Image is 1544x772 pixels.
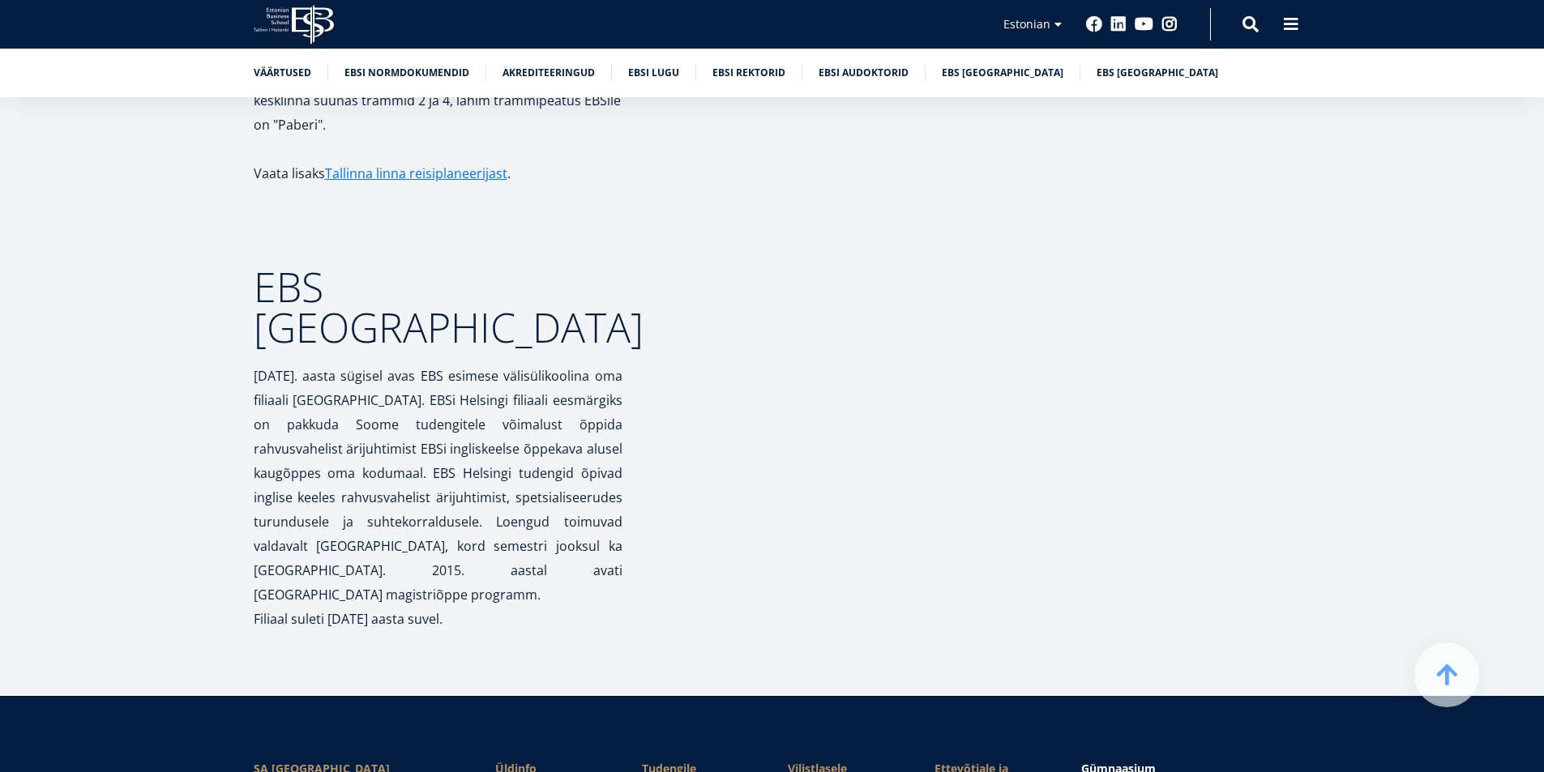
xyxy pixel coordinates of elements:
a: Youtube [1135,16,1153,32]
a: Akrediteeringud [503,65,595,81]
a: Facebook [1086,16,1102,32]
a: EBS [GEOGRAPHIC_DATA] [942,65,1063,81]
a: Linkedin [1110,16,1127,32]
p: Vaata lisaks . [254,161,622,186]
a: Tallinna linna reisiplaneerijast [325,161,507,186]
h2: EBS [GEOGRAPHIC_DATA] [254,267,622,348]
a: EBSi normdokumendid [344,65,469,81]
a: EBSi lugu [628,65,679,81]
a: Instagram [1161,16,1178,32]
p: [DATE]. aasta sügisel avas EBS esimese välisülikoolina oma filiaali [GEOGRAPHIC_DATA]. EBSi Helsi... [254,364,622,631]
a: Väärtused [254,65,311,81]
a: EBS [GEOGRAPHIC_DATA] [1097,65,1218,81]
a: EBSi audoktorid [819,65,909,81]
a: EBSi rektorid [712,65,785,81]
